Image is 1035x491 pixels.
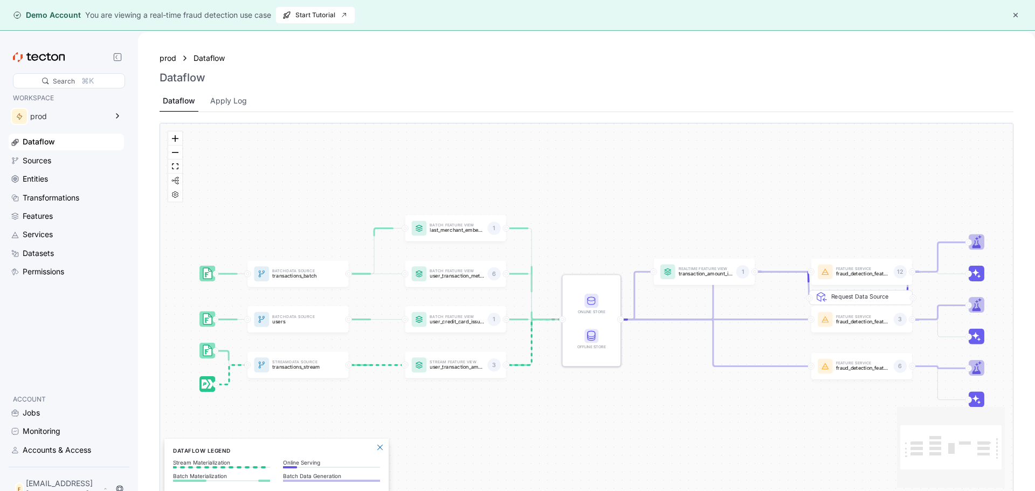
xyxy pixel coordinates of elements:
div: Offline Store [575,344,608,350]
g: Edge from featureService:fraud_detection_feature_service to Trainer_featureService:fraud_detectio... [909,366,967,369]
a: Sources [9,153,124,169]
g: Edge from dataSource:transactions_stream_stream_source to dataSource:transactions_stream [213,365,246,385]
p: users [272,319,327,324]
g: Edge from featureService:fraud_detection_feature_service:v2 to Inference_featureService:fraud_det... [909,272,967,274]
div: Online Store [575,294,608,315]
a: Transformations [9,190,124,206]
p: WORKSPACE [13,93,120,103]
div: Services [23,229,53,240]
div: 3 [487,358,501,372]
a: Batch Feature Viewuser_transaction_metrics6 [405,261,506,287]
g: Edge from featureView:user_transaction_amount_totals to STORE [503,320,561,365]
p: user_transaction_amount_totals [430,364,484,370]
p: last_merchant_embedding [430,227,484,233]
g: Edge from dataSource:transactions_batch to featureView:last_merchant_embedding [346,229,403,274]
a: Permissions [9,264,124,280]
a: Features [9,208,124,224]
div: Jobs [23,407,40,419]
p: Batch Data Generation [283,473,380,479]
div: Sources [23,155,51,167]
p: fraud_detection_feature_service [836,365,891,371]
a: Stream Feature Viewuser_transaction_amount_totals3 [405,352,506,378]
a: Feature Servicefraud_detection_feature_service:v212 [811,259,913,285]
span: Start Tutorial [282,7,348,23]
div: Search [53,76,75,86]
a: Entities [9,171,124,187]
div: Dataflow [23,136,55,148]
div: Accounts & Access [23,444,91,456]
button: Start Tutorial [275,6,355,24]
a: BatchData Sourcetransactions_batch [247,261,349,287]
a: StreamData Sourcetransactions_stream [247,352,349,378]
p: ACCOUNT [13,394,120,405]
button: zoom out [168,146,182,160]
div: You are viewing a real-time fraud detection use case [85,9,271,21]
p: Realtime Feature View [679,267,733,271]
p: Batch Data Source [272,315,327,319]
g: Edge from REQ_featureService:fraud_detection_feature_service:v2 to featureService:fraud_detection... [808,272,809,298]
p: Batch Feature View [430,269,484,273]
button: zoom in [168,132,182,146]
div: Realtime Feature Viewtransaction_amount_is_higher_than_average1 [654,259,755,285]
div: Permissions [23,266,64,278]
a: Monitoring [9,423,124,439]
div: Demo Account [13,10,81,20]
p: transaction_amount_is_higher_than_average [679,271,733,276]
g: Edge from featureView:last_merchant_embedding to STORE [503,229,561,320]
p: Stream Materialization [173,459,270,466]
div: React Flow controls [168,132,182,202]
g: Edge from STORE to featureService:fraud_detection_feature_service [617,320,809,366]
a: Batch Feature Viewlast_merchant_embedding1 [405,215,506,241]
p: Batch Feature View [430,224,484,228]
g: Edge from featureService:fraud_detection_feature_service to Inference_featureService:fraud_detect... [909,366,967,400]
p: Batch Data Source [272,269,327,273]
h3: Dataflow [160,71,205,84]
div: Search⌘K [13,73,125,88]
p: user_transaction_metrics [430,273,484,279]
p: Batch Materialization [173,473,270,479]
div: Transformations [23,192,79,204]
p: Stream Feature View [430,361,484,364]
div: Entities [23,173,48,185]
div: Offline Store [575,329,608,350]
p: Stream Data Source [272,361,327,364]
a: Feature Servicefraud_detection_feature_service_streaming3 [811,306,913,333]
a: Datasets [9,245,124,261]
div: 6 [894,360,907,374]
div: Datasets [23,247,54,259]
a: Dataflow [9,134,124,150]
div: Online Store [575,309,608,315]
a: Accounts & Access [9,442,124,458]
g: Edge from dataSource:transactions_stream_batch_source to dataSource:transactions_stream [212,351,245,365]
a: Jobs [9,405,124,421]
div: Apply Log [210,95,247,107]
a: Dataflow [194,52,231,64]
g: Edge from STORE to featureService:fraud_detection_feature_service:v2 [617,272,809,320]
button: Close Legend Panel [374,441,387,454]
a: BatchData Sourceusers [247,306,349,333]
div: Monitoring [23,425,60,437]
div: 6 [487,267,501,281]
a: Batch Feature Viewuser_credit_card_issuer1 [405,306,506,333]
div: prod [30,113,107,120]
p: Feature Service [836,362,891,366]
g: Edge from STORE to featureView:transaction_amount_is_higher_than_average [617,272,652,320]
div: Dataflow [163,95,195,107]
div: Request Data Source [831,292,906,357]
button: fit view [168,160,182,174]
a: prod [160,52,176,64]
div: 1 [487,313,501,327]
div: Features [23,210,53,222]
a: Feature Servicefraud_detection_feature_service6 [811,353,913,379]
h6: Dataflow Legend [173,446,380,455]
